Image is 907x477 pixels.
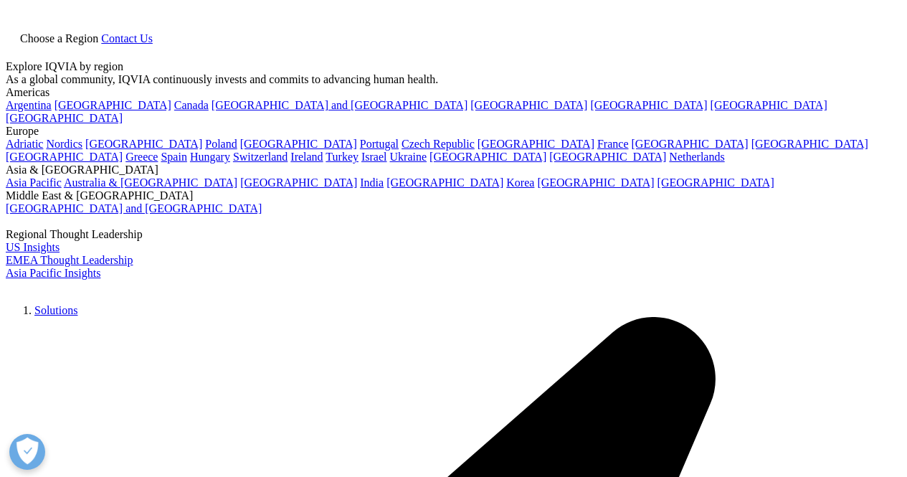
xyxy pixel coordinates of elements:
[161,151,186,163] a: Spain
[390,151,427,163] a: Ukraine
[386,176,503,189] a: [GEOGRAPHIC_DATA]
[6,73,901,86] div: As a global community, IQVIA continuously invests and commits to advancing human health.
[669,151,724,163] a: Netherlands
[125,151,158,163] a: Greece
[6,138,43,150] a: Adriatic
[537,176,654,189] a: [GEOGRAPHIC_DATA]
[6,254,133,266] a: EMEA Thought Leadership
[360,138,399,150] a: Portugal
[657,176,774,189] a: [GEOGRAPHIC_DATA]
[20,32,98,44] span: Choose a Region
[6,189,901,202] div: Middle East & [GEOGRAPHIC_DATA]
[632,138,749,150] a: [GEOGRAPHIC_DATA]
[549,151,666,163] a: [GEOGRAPHIC_DATA]
[54,99,171,111] a: [GEOGRAPHIC_DATA]
[751,138,868,150] a: [GEOGRAPHIC_DATA]
[6,176,62,189] a: Asia Pacific
[240,176,357,189] a: [GEOGRAPHIC_DATA]
[326,151,358,163] a: Turkey
[240,138,357,150] a: [GEOGRAPHIC_DATA]
[85,138,202,150] a: [GEOGRAPHIC_DATA]
[6,86,901,99] div: Americas
[6,228,901,241] div: Regional Thought Leadership
[6,151,123,163] a: [GEOGRAPHIC_DATA]
[429,151,546,163] a: [GEOGRAPHIC_DATA]
[6,60,901,73] div: Explore IQVIA by region
[46,138,82,150] a: Nordics
[590,99,707,111] a: [GEOGRAPHIC_DATA]
[506,176,534,189] a: Korea
[6,112,123,124] a: [GEOGRAPHIC_DATA]
[360,176,384,189] a: India
[597,138,629,150] a: France
[6,202,262,214] a: [GEOGRAPHIC_DATA] and [GEOGRAPHIC_DATA]
[233,151,288,163] a: Switzerland
[174,99,209,111] a: Canada
[478,138,594,150] a: [GEOGRAPHIC_DATA]
[101,32,153,44] a: Contact Us
[6,99,52,111] a: Argentina
[6,267,100,279] a: Asia Pacific Insights
[34,304,77,316] a: Solutions
[190,151,230,163] a: Hungary
[64,176,237,189] a: Australia & [GEOGRAPHIC_DATA]
[6,241,60,253] a: US Insights
[470,99,587,111] a: [GEOGRAPHIC_DATA]
[290,151,323,163] a: Ireland
[212,99,467,111] a: [GEOGRAPHIC_DATA] and [GEOGRAPHIC_DATA]
[402,138,475,150] a: Czech Republic
[6,164,901,176] div: Asia & [GEOGRAPHIC_DATA]
[9,434,45,470] button: Open Preferences
[205,138,237,150] a: Poland
[6,125,901,138] div: Europe
[361,151,387,163] a: Israel
[711,99,827,111] a: [GEOGRAPHIC_DATA]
